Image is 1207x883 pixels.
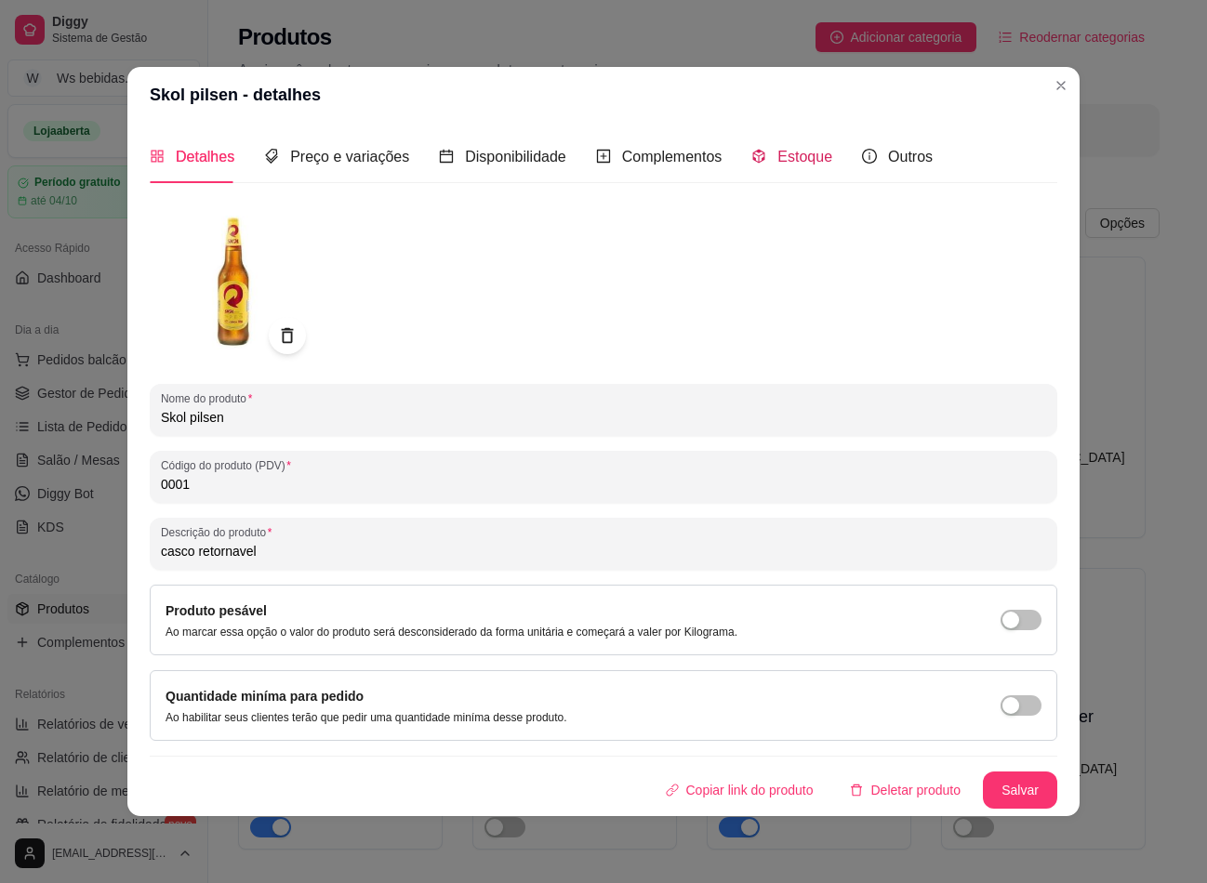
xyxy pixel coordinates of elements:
span: Preço e variações [290,149,409,165]
span: delete [850,784,863,797]
button: deleteDeletar produto [835,771,975,809]
p: Ao habilitar seus clientes terão que pedir uma quantidade miníma desse produto. [166,710,567,725]
span: plus-square [596,149,611,164]
span: Disponibilidade [465,149,566,165]
span: info-circle [862,149,877,164]
button: Copiar link do produto [651,771,829,809]
span: appstore [150,149,165,164]
span: Outros [888,149,933,165]
span: tags [264,149,279,164]
label: Nome do produto [161,390,259,406]
input: Nome do produto [161,408,1046,427]
span: Complementos [622,149,723,165]
img: produto [150,198,317,365]
span: Detalhes [176,149,234,165]
p: Ao marcar essa opção o valor do produto será desconsiderado da forma unitária e começará a valer ... [166,625,737,639]
input: Descrição do produto [161,542,1046,560]
span: Estoque [777,149,832,165]
label: Quantidade miníma para pedido [166,689,364,704]
label: Descrição do produto [161,524,278,540]
span: code-sandbox [751,149,766,164]
header: Skol pilsen - detalhes [127,67,1080,123]
span: calendar [439,149,454,164]
button: Salvar [983,771,1057,809]
button: Close [1046,71,1076,100]
input: Código do produto (PDV) [161,475,1046,494]
label: Produto pesável [166,603,267,618]
label: Código do produto (PDV) [161,457,298,473]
